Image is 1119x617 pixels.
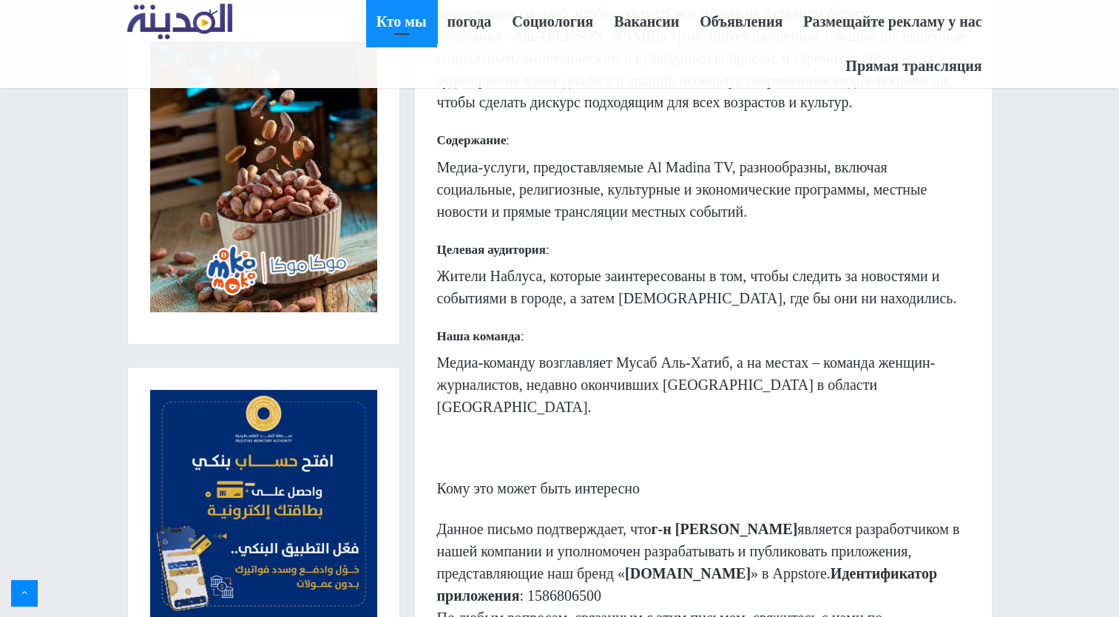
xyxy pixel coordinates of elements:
[437,477,970,499] p: Кому это может быть интересно
[437,351,970,418] p: Медиа-команду возглавляет Мусаб Аль-Хатиб, а на местах – команда женщин-журналистов, недавно окон...
[127,4,232,40] a: تلفزيون المدينة
[437,128,510,152] strong: Содержание:
[437,156,970,223] p: Медиа-услуги, предоставляемые Al Madina TV, разнообразны, включая социальные, религиозные, культу...
[625,565,751,581] strong: [DOMAIN_NAME]
[437,324,524,348] strong: Наша команда:
[835,44,992,88] a: Прямая трансляция
[437,565,937,604] strong: Идентификатор приложения
[437,237,550,261] strong: Целевая аудитория:
[437,265,970,309] p: Жители Наблуса, которые заинтересованы в том, чтобы следить за новостями и событиями в городе, а ...
[127,4,232,39] img: تلفزيون المدينة
[651,521,797,537] strong: г-н [PERSON_NAME]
